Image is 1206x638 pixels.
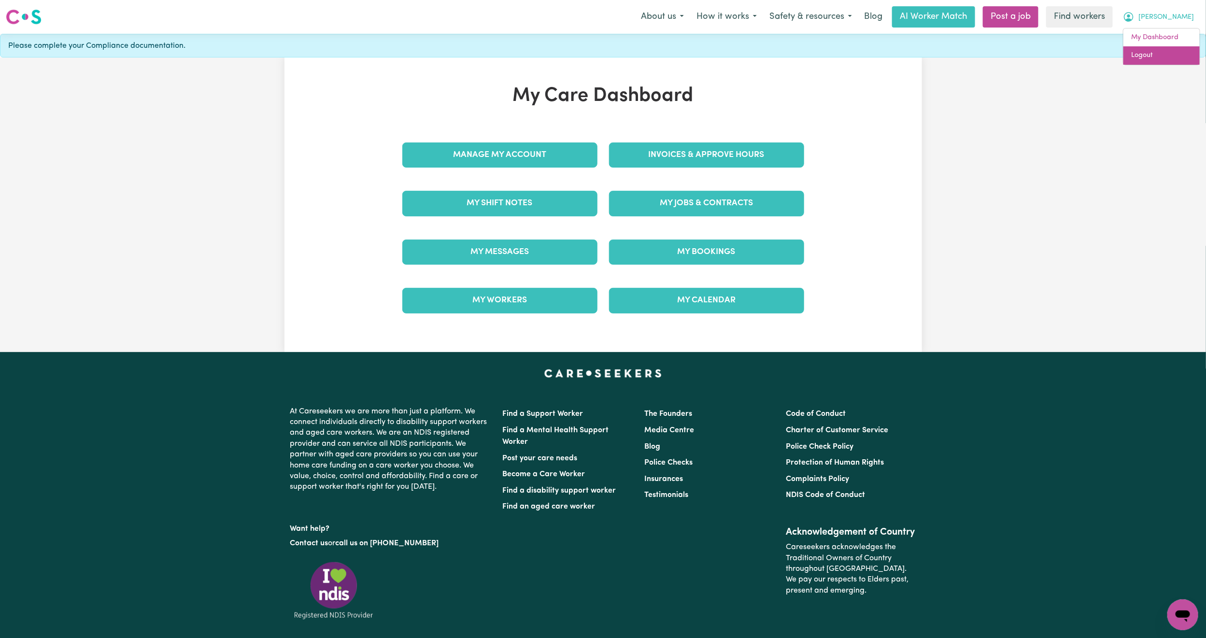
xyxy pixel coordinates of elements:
h1: My Care Dashboard [397,85,810,108]
a: Post a job [983,6,1038,28]
a: Invoices & Approve Hours [609,142,804,168]
img: Registered NDIS provider [290,560,377,621]
a: Find a Support Worker [503,410,583,418]
h2: Acknowledgement of Country [786,526,916,538]
img: Careseekers logo [6,8,42,26]
a: Find a Mental Health Support Worker [503,426,609,446]
a: My Messages [402,240,597,265]
a: Police Checks [644,459,693,467]
a: My Calendar [609,288,804,313]
a: The Founders [644,410,692,418]
a: Blog [644,443,660,451]
a: My Workers [402,288,597,313]
button: How it works [690,7,763,27]
a: Media Centre [644,426,694,434]
button: Safety & resources [763,7,858,27]
a: Find an aged care worker [503,503,596,510]
a: AI Worker Match [892,6,975,28]
a: My Bookings [609,240,804,265]
a: My Shift Notes [402,191,597,216]
a: Contact us [290,539,328,547]
p: or [290,534,491,553]
span: Please complete your Compliance documentation. [8,40,185,52]
a: Blog [858,6,888,28]
p: Want help? [290,520,491,534]
a: NDIS Code of Conduct [786,491,865,499]
a: Protection of Human Rights [786,459,884,467]
a: Manage My Account [402,142,597,168]
a: Testimonials [644,491,688,499]
a: Police Check Policy [786,443,853,451]
a: My Dashboard [1123,28,1200,47]
a: Logout [1123,46,1200,65]
a: Charter of Customer Service [786,426,888,434]
a: call us on [PHONE_NUMBER] [336,539,439,547]
a: Careseekers logo [6,6,42,28]
a: Post your care needs [503,454,578,462]
a: My Jobs & Contracts [609,191,804,216]
button: My Account [1117,7,1200,27]
iframe: Button to launch messaging window, conversation in progress [1167,599,1198,630]
p: At Careseekers we are more than just a platform. We connect individuals directly to disability su... [290,402,491,496]
a: Careseekers home page [544,369,662,377]
p: Careseekers acknowledges the Traditional Owners of Country throughout [GEOGRAPHIC_DATA]. We pay o... [786,538,916,600]
a: Complaints Policy [786,475,849,483]
div: My Account [1123,28,1200,65]
a: Find workers [1046,6,1113,28]
a: Find a disability support worker [503,487,616,495]
span: [PERSON_NAME] [1138,12,1194,23]
button: About us [635,7,690,27]
a: Become a Care Worker [503,470,585,478]
a: Insurances [644,475,683,483]
a: Code of Conduct [786,410,846,418]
